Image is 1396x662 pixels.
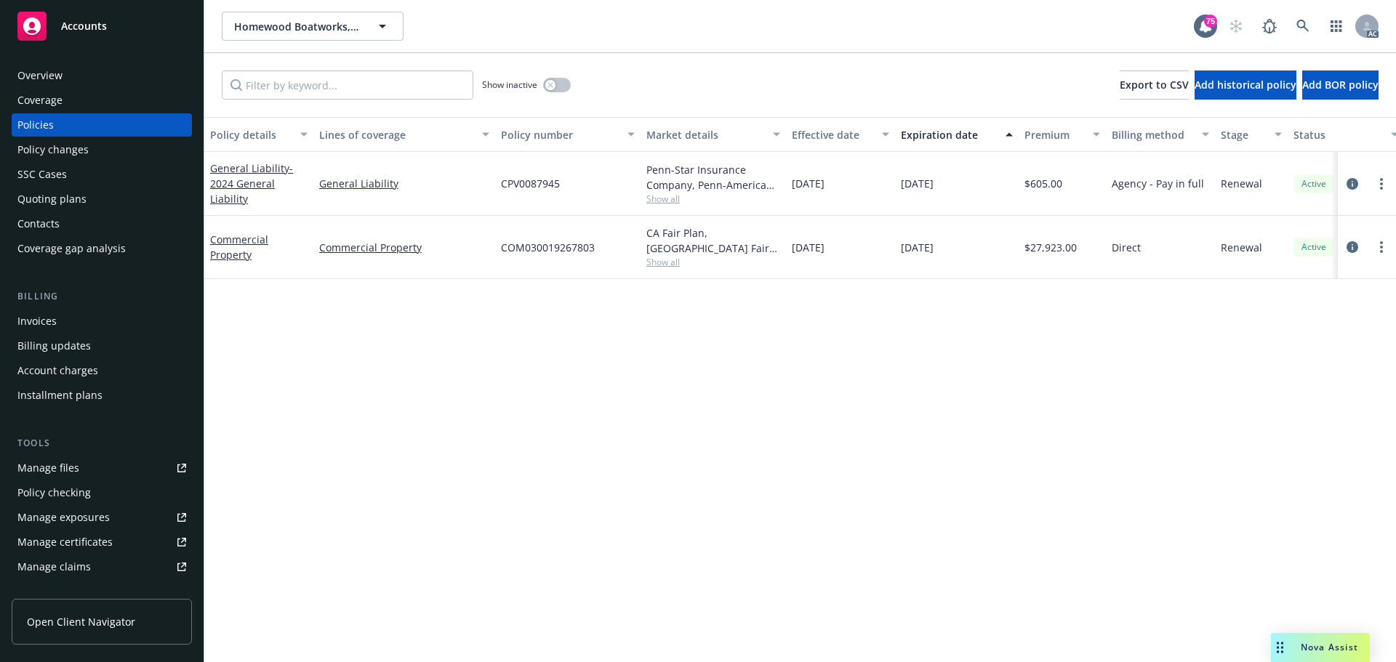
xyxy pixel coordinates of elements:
[1288,12,1317,41] a: Search
[1024,240,1077,255] span: $27,923.00
[210,161,293,206] a: General Liability
[61,20,107,32] span: Accounts
[17,580,86,603] div: Manage BORs
[1299,177,1328,190] span: Active
[646,193,780,205] span: Show all
[495,117,641,152] button: Policy number
[501,176,560,191] span: CPV0087945
[210,233,268,262] a: Commercial Property
[27,614,135,629] span: Open Client Navigator
[234,19,360,34] span: Homewood Boatworks, LLC
[1302,78,1379,92] span: Add BOR policy
[1106,117,1215,152] button: Billing method
[17,113,54,137] div: Policies
[482,78,537,91] span: Show inactive
[786,117,895,152] button: Effective date
[12,506,192,529] a: Manage exposures
[646,256,780,268] span: Show all
[1255,12,1284,41] a: Report a Bug
[1024,127,1084,142] div: Premium
[17,481,91,504] div: Policy checking
[12,384,192,407] a: Installment plans
[12,530,192,554] a: Manage certificates
[1302,70,1379,100] button: Add BOR policy
[12,163,192,186] a: SSC Cases
[1221,176,1262,191] span: Renewal
[1215,117,1288,152] button: Stage
[901,240,934,255] span: [DATE]
[210,161,293,206] span: - 2024 General Liability
[1120,78,1189,92] span: Export to CSV
[641,117,786,152] button: Market details
[12,113,192,137] a: Policies
[1221,240,1262,255] span: Renewal
[319,127,473,142] div: Lines of coverage
[17,138,89,161] div: Policy changes
[12,89,192,112] a: Coverage
[17,384,103,407] div: Installment plans
[319,240,489,255] a: Commercial Property
[12,359,192,382] a: Account charges
[313,117,495,152] button: Lines of coverage
[792,240,825,255] span: [DATE]
[1373,175,1390,193] a: more
[1299,241,1328,254] span: Active
[1271,633,1370,662] button: Nova Assist
[1221,12,1251,41] a: Start snowing
[1293,127,1382,142] div: Status
[1221,127,1266,142] div: Stage
[222,70,473,100] input: Filter by keyword...
[17,506,110,529] div: Manage exposures
[12,310,192,333] a: Invoices
[319,176,489,191] a: General Liability
[17,187,87,211] div: Quoting plans
[12,64,192,87] a: Overview
[17,310,57,333] div: Invoices
[222,12,404,41] button: Homewood Boatworks, LLC
[12,187,192,211] a: Quoting plans
[646,225,780,256] div: CA Fair Plan, [GEOGRAPHIC_DATA] Fair plan
[17,334,91,358] div: Billing updates
[12,481,192,504] a: Policy checking
[17,456,79,480] div: Manage files
[1120,70,1189,100] button: Export to CSV
[1019,117,1106,152] button: Premium
[1204,15,1217,28] div: 75
[1373,238,1390,256] a: more
[12,289,192,304] div: Billing
[792,176,825,191] span: [DATE]
[901,127,997,142] div: Expiration date
[1195,70,1296,100] button: Add historical policy
[17,64,63,87] div: Overview
[501,240,595,255] span: COM030019267803
[12,212,192,235] a: Contacts
[17,530,113,554] div: Manage certificates
[901,176,934,191] span: [DATE]
[17,555,91,578] div: Manage claims
[1112,127,1193,142] div: Billing method
[646,127,764,142] div: Market details
[1112,176,1204,191] span: Agency - Pay in full
[12,456,192,480] a: Manage files
[210,127,292,142] div: Policy details
[204,117,313,152] button: Policy details
[12,436,192,451] div: Tools
[1195,78,1296,92] span: Add historical policy
[12,555,192,578] a: Manage claims
[12,138,192,161] a: Policy changes
[17,359,98,382] div: Account charges
[1344,175,1361,193] a: circleInformation
[501,127,619,142] div: Policy number
[1112,240,1141,255] span: Direct
[1271,633,1289,662] div: Drag to move
[12,6,192,47] a: Accounts
[17,237,126,260] div: Coverage gap analysis
[1322,12,1351,41] a: Switch app
[12,334,192,358] a: Billing updates
[1344,238,1361,256] a: circleInformation
[12,237,192,260] a: Coverage gap analysis
[12,580,192,603] a: Manage BORs
[792,127,873,142] div: Effective date
[895,117,1019,152] button: Expiration date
